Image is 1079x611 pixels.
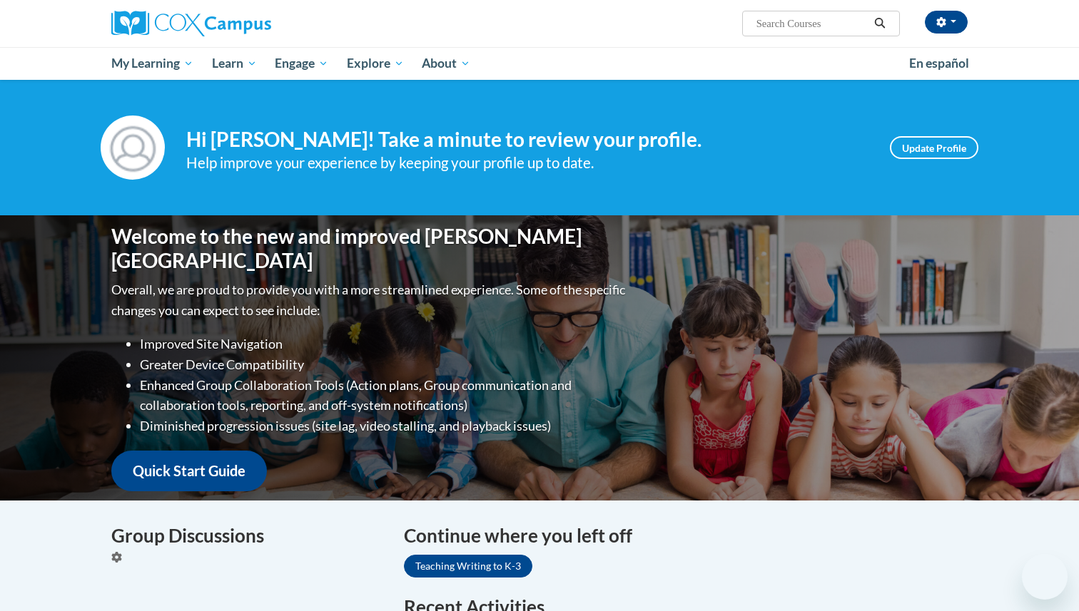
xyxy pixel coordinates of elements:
iframe: Button to launch messaging window [1022,554,1068,600]
li: Improved Site Navigation [140,334,629,354]
a: My Learning [102,47,203,80]
a: Cox Campus [111,11,383,36]
a: Update Profile [890,136,978,159]
span: My Learning [111,55,193,72]
a: About [413,47,480,80]
button: Search [869,15,891,32]
span: About [422,55,470,72]
span: Learn [212,55,257,72]
li: Diminished progression issues (site lag, video stalling, and playback issues) [140,416,629,436]
a: Engage [265,47,338,80]
button: Account Settings [925,11,968,34]
h1: Welcome to the new and improved [PERSON_NAME][GEOGRAPHIC_DATA] [111,225,629,272]
div: Help improve your experience by keeping your profile up to date. [186,151,868,175]
li: Enhanced Group Collaboration Tools (Action plans, Group communication and collaboration tools, re... [140,375,629,416]
img: Profile Image [101,115,165,180]
a: Quick Start Guide [111,451,267,491]
a: Teaching Writing to K-3 [404,555,532,577]
span: En español [909,56,969,71]
img: Cox Campus [111,11,271,36]
h4: Hi [PERSON_NAME]! Take a minute to review your profile. [186,128,868,152]
input: Search Courses [755,15,869,32]
a: Learn [203,47,266,80]
li: Greater Device Compatibility [140,354,629,375]
h4: Group Discussions [111,522,383,550]
h4: Continue where you left off [404,522,968,550]
a: Explore [338,47,413,80]
p: Overall, we are proud to provide you with a more streamlined experience. Some of the specific cha... [111,279,629,321]
div: Main menu [90,47,989,80]
a: En español [900,48,978,78]
span: Engage [275,55,328,72]
span: Explore [347,55,404,72]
